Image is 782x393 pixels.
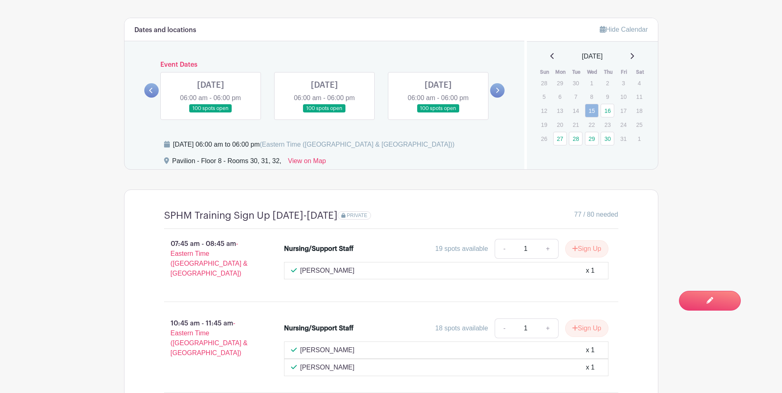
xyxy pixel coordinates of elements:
[632,77,646,89] p: 4
[632,104,646,117] p: 18
[495,318,514,338] a: -
[300,345,355,355] p: [PERSON_NAME]
[632,118,646,131] p: 25
[585,132,599,145] a: 29
[585,68,601,76] th: Wed
[569,77,582,89] p: 30
[537,90,551,103] p: 5
[601,90,614,103] p: 9
[616,68,632,76] th: Fri
[151,315,271,361] p: 10:45 am - 11:45 am
[601,77,614,89] p: 2
[568,68,585,76] th: Tue
[171,240,248,277] span: - Eastern Time ([GEOGRAPHIC_DATA] & [GEOGRAPHIC_DATA])
[600,26,648,33] a: Hide Calendar
[537,77,551,89] p: 28
[172,156,282,169] div: Pavilion - Floor 8 - Rooms 30, 31, 32,
[173,140,455,150] div: [DATE] 06:00 am to 06:00 pm
[134,26,196,34] h6: Dates and locations
[582,51,603,61] span: [DATE]
[553,68,569,76] th: Mon
[171,320,248,356] span: - Eastern Time ([GEOGRAPHIC_DATA] & [GEOGRAPHIC_DATA])
[565,320,608,337] button: Sign Up
[632,68,648,76] th: Sat
[537,132,551,145] p: 26
[585,118,599,131] p: 22
[601,104,614,117] a: 16
[586,345,594,355] div: x 1
[553,104,567,117] p: 13
[617,132,630,145] p: 31
[632,132,646,145] p: 1
[565,240,608,257] button: Sign Up
[601,132,614,145] a: 30
[600,68,616,76] th: Thu
[585,77,599,89] p: 1
[537,118,551,131] p: 19
[569,90,582,103] p: 7
[435,323,488,333] div: 18 spots available
[284,323,354,333] div: Nursing/Support Staff
[586,363,594,372] div: x 1
[284,244,354,254] div: Nursing/Support Staff
[347,213,367,218] span: PRIVATE
[569,132,582,145] a: 28
[574,210,618,220] span: 77 / 80 needed
[537,68,553,76] th: Sun
[586,266,594,276] div: x 1
[553,118,567,131] p: 20
[632,90,646,103] p: 11
[585,104,599,117] a: 15
[538,239,558,259] a: +
[164,210,338,222] h4: SPHM Training Sign Up [DATE]-[DATE]
[495,239,514,259] a: -
[617,118,630,131] p: 24
[537,104,551,117] p: 12
[617,77,630,89] p: 3
[553,90,567,103] p: 6
[569,104,582,117] p: 14
[569,118,582,131] p: 21
[159,61,491,69] h6: Event Dates
[553,77,567,89] p: 29
[617,90,630,103] p: 10
[300,266,355,276] p: [PERSON_NAME]
[435,244,488,254] div: 19 spots available
[553,132,567,145] a: 27
[260,141,455,148] span: (Eastern Time ([GEOGRAPHIC_DATA] & [GEOGRAPHIC_DATA]))
[617,104,630,117] p: 17
[300,363,355,372] p: [PERSON_NAME]
[288,156,326,169] a: View on Map
[601,118,614,131] p: 23
[538,318,558,338] a: +
[585,90,599,103] p: 8
[151,236,271,282] p: 07:45 am - 08:45 am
